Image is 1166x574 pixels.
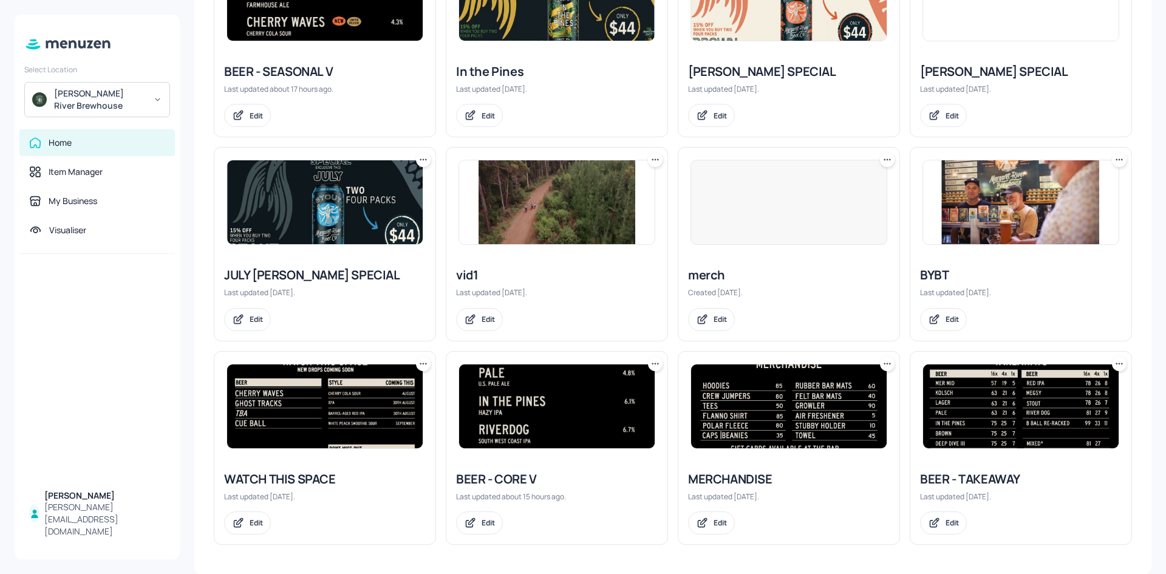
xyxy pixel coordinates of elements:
div: BEER - TAKEAWAY [920,471,1122,488]
div: Created [DATE]. [688,287,890,298]
img: 2025-06-20-1750412964290gb9rwsz82rj.jpeg [923,160,1119,244]
img: 2025-08-07-1754542232398kk82sjjt97.jpeg [923,364,1119,448]
div: Edit [946,314,959,324]
div: Last updated about 17 hours ago. [224,84,426,94]
img: 2025-06-20-1750416417422k0a7poijjil.jpeg [459,160,655,244]
div: Edit [250,518,263,528]
div: [PERSON_NAME] SPECIAL [688,63,890,80]
div: In the Pines [456,63,658,80]
div: BEER - SEASONAL V [224,63,426,80]
img: 2025-08-20-17556894131291m8gwhbvtq2.jpeg [459,364,655,448]
div: Edit [946,518,959,528]
div: Edit [714,111,727,121]
div: MERCHANDISE [688,471,890,488]
div: Home [49,137,72,149]
div: Item Manager [49,166,103,178]
img: avatar [32,92,47,107]
div: BEER - CORE V [456,471,658,488]
div: Edit [714,518,727,528]
div: vid1 [456,267,658,284]
div: [PERSON_NAME] [44,490,165,502]
div: BYBT [920,267,1122,284]
div: Last updated [DATE]. [688,84,890,94]
div: Last updated [DATE]. [456,287,658,298]
div: Last updated [DATE]. [688,491,890,502]
div: [PERSON_NAME] River Brewhouse [54,87,146,112]
div: [PERSON_NAME][EMAIL_ADDRESS][DOMAIN_NAME] [44,501,165,538]
div: Edit [482,314,495,324]
div: JULY [PERSON_NAME] SPECIAL [224,267,426,284]
div: [PERSON_NAME] SPECIAL [920,63,1122,80]
div: WATCH THIS SPACE [224,471,426,488]
img: 2025-06-20-1750392813162jfys1jk9v8.jpeg [691,364,887,448]
div: Last updated [DATE]. [224,287,426,298]
div: Last updated [DATE]. [920,491,1122,502]
div: Visualiser [49,224,86,236]
img: 2025-07-31-1753941019965yjfgcy6e0ip.jpeg [227,160,423,244]
div: Select Location [24,64,170,75]
div: Edit [946,111,959,121]
div: Last updated [DATE]. [456,84,658,94]
div: Edit [714,314,727,324]
div: Last updated [DATE]. [224,491,426,502]
div: merch [688,267,890,284]
div: My Business [49,195,97,207]
div: Edit [482,518,495,528]
div: Edit [250,111,263,121]
div: Last updated [DATE]. [920,287,1122,298]
img: 2025-08-14-1755164310507orkruuw6q3.jpeg [227,364,423,448]
div: Last updated [DATE]. [920,84,1122,94]
div: Last updated about 15 hours ago. [456,491,658,502]
div: Edit [250,314,263,324]
div: Edit [482,111,495,121]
